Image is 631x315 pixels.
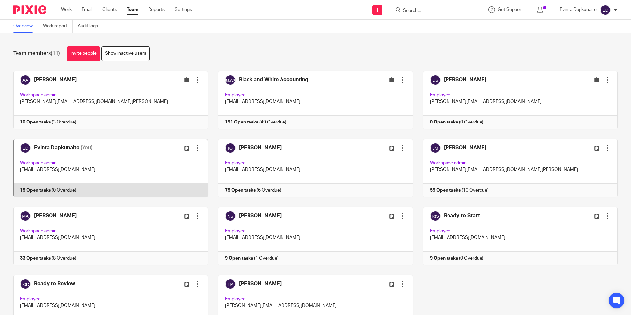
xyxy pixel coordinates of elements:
a: Show inactive users [101,46,150,61]
a: Clients [102,6,117,13]
a: Invite people [67,46,100,61]
a: Work report [43,20,73,33]
span: (11) [51,51,60,56]
input: Search [402,8,462,14]
a: Reports [148,6,165,13]
a: Team [127,6,138,13]
img: Pixie [13,5,46,14]
span: Get Support [498,7,523,12]
a: Settings [175,6,192,13]
h1: Team members [13,50,60,57]
a: Overview [13,20,38,33]
a: Email [82,6,92,13]
img: svg%3E [600,5,611,15]
a: Work [61,6,72,13]
a: Audit logs [78,20,103,33]
p: Evinta Dapkunaite [560,6,597,13]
